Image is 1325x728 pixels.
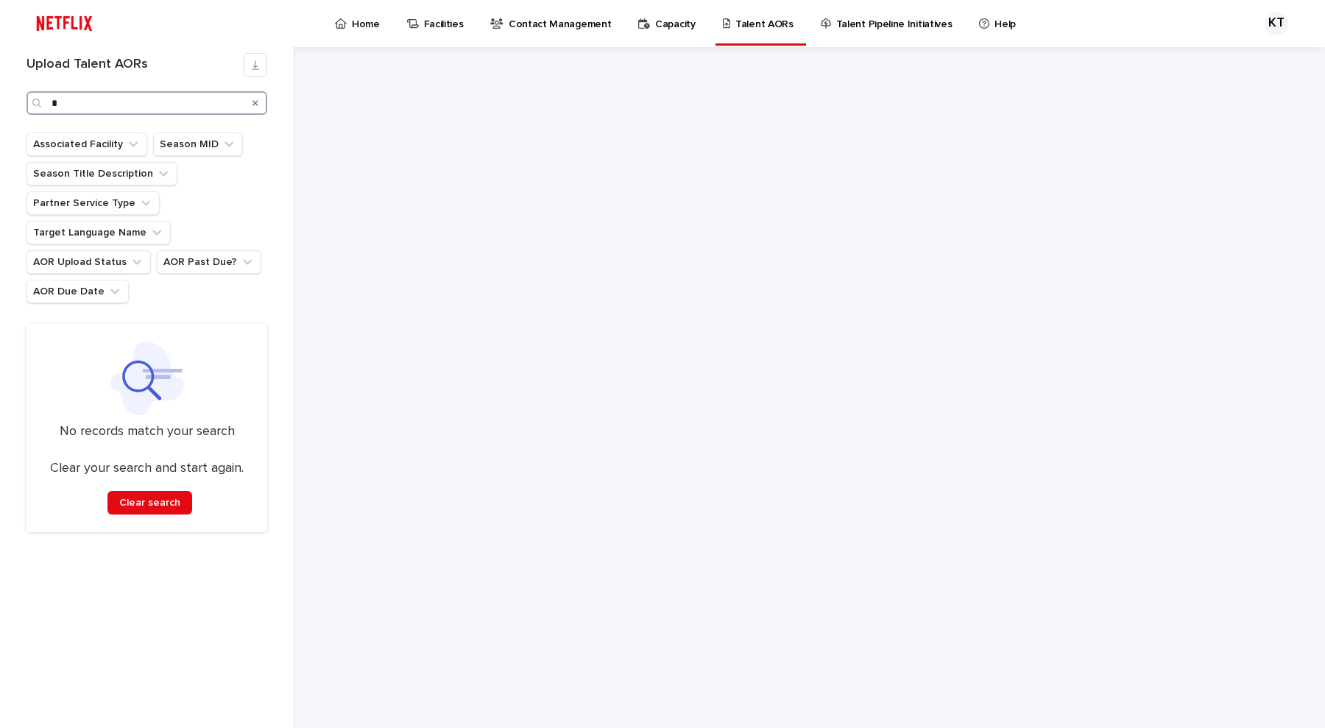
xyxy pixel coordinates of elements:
img: ifQbXi3ZQGMSEF7WDB7W [29,9,99,38]
p: Clear your search and start again. [50,461,244,477]
div: KT [1265,12,1288,35]
button: Target Language Name [26,221,171,244]
input: Search [26,91,267,115]
button: AOR Past Due? [157,250,261,274]
button: Clear search [107,491,192,515]
button: Associated Facility [26,132,147,156]
button: AOR Due Date [26,280,129,303]
span: Clear search [119,498,180,508]
h1: Upload Talent AORs [26,57,244,73]
button: Season MID [153,132,243,156]
button: Partner Service Type [26,191,160,215]
button: Season Title Description [26,162,177,185]
p: No records match your search [44,424,250,440]
button: AOR Upload Status [26,250,151,274]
